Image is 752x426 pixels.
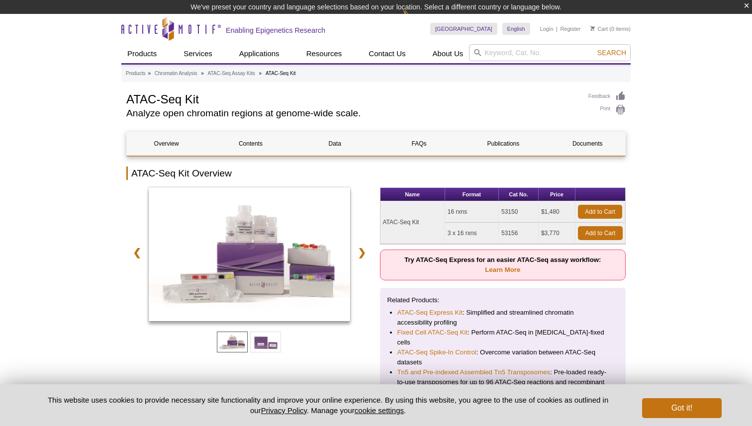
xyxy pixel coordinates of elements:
[266,71,296,76] li: ATAC-Seq Kit
[445,188,499,201] th: Format
[380,201,445,244] td: ATAC-Seq Kit
[464,132,543,156] a: Publications
[397,328,468,338] a: Fixed Cell ATAC-Seq Kit
[380,188,445,201] th: Name
[363,44,411,63] a: Contact Us
[499,223,539,244] td: 53156
[397,308,609,328] li: : Simplified and streamlined chromatin accessibility profiling
[397,308,463,318] a: ATAC-Seq Express Kit
[427,44,470,63] a: About Us
[539,223,575,244] td: $3,770
[295,132,375,156] a: Data
[211,132,290,156] a: Contents
[355,406,404,415] button: cookie settings
[387,295,619,305] p: Related Products:
[226,26,325,35] h2: Enabling Epigenetics Research
[485,266,520,273] a: Learn More
[261,406,307,415] a: Privacy Policy
[126,109,578,118] h2: Analyze open chromatin regions at genome-wide scale.
[588,104,626,115] a: Print
[642,398,722,418] button: Got it!
[351,241,373,264] a: ❯
[30,395,626,416] p: This website uses cookies to provide necessary site functionality and improve your online experie...
[590,23,631,35] li: (0 items)
[126,91,578,106] h1: ATAC-Seq Kit
[499,201,539,223] td: 53150
[469,44,631,61] input: Keyword, Cat. No.
[588,91,626,102] a: Feedback
[126,167,626,180] h2: ATAC-Seq Kit Overview
[121,44,163,63] a: Products
[445,201,499,223] td: 16 rxns
[155,69,197,78] a: Chromatin Analysis
[178,44,218,63] a: Services
[578,205,622,219] a: Add to Cart
[397,367,609,397] li: : Pre-loaded ready-to-use transposomes for up to 96 ATAC-Seq reactions and recombinant Tn5 transp...
[149,187,350,322] img: ATAC-Seq Kit
[397,347,609,367] li: : Overcome variation between ATAC-Seq datasets
[404,256,601,273] strong: Try ATAC-Seq Express for an easier ATAC-Seq assay workflow:
[397,328,609,347] li: : Perform ATAC-Seq in [MEDICAL_DATA]-fixed cells
[126,69,145,78] a: Products
[127,132,206,156] a: Overview
[590,26,595,31] img: Your Cart
[259,71,262,76] li: »
[556,23,558,35] li: |
[445,223,499,244] td: 3 x 16 rxns
[578,226,623,240] a: Add to Cart
[300,44,348,63] a: Resources
[397,347,476,357] a: ATAC-Seq Spike-In Control
[430,23,497,35] a: [GEOGRAPHIC_DATA]
[149,187,350,325] a: ATAC-Seq Kit
[402,7,429,31] img: Change Here
[201,71,204,76] li: »
[548,132,627,156] a: Documents
[540,25,554,32] a: Login
[539,188,575,201] th: Price
[379,132,459,156] a: FAQs
[148,71,151,76] li: »
[397,367,551,377] a: Tn5 and Pre-indexed Assembled Tn5 Transposomes
[208,69,255,78] a: ATAC-Seq Assay Kits
[597,49,626,57] span: Search
[560,25,580,32] a: Register
[233,44,285,63] a: Applications
[126,241,148,264] a: ❮
[502,23,530,35] a: English
[539,201,575,223] td: $1,480
[594,48,629,57] button: Search
[499,188,539,201] th: Cat No.
[590,25,608,32] a: Cart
